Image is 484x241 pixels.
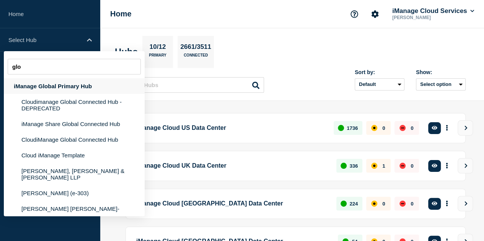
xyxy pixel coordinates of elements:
p: 0 [411,201,413,207]
button: iManage Cloud Services [391,7,476,15]
div: down [399,201,406,207]
button: More actions [442,197,452,211]
div: affected [371,201,377,207]
button: More actions [442,159,452,173]
p: 336 [350,163,358,169]
p: 0 [382,201,385,207]
div: Show: [416,69,466,75]
select: Sort by [355,78,404,91]
div: Sort by: [355,69,404,75]
p: 10/12 [147,43,169,53]
button: Support [346,6,362,22]
button: View [458,120,473,136]
button: Select option [416,78,466,91]
div: down [399,163,406,169]
div: affected [371,163,377,169]
div: iManage Global Primary Hub [4,78,145,94]
p: Select Hub [8,37,82,43]
li: [PERSON_NAME] (e-303) [4,185,145,201]
li: CloudiManage Global Connected Hub [4,132,145,147]
p: 0 [411,125,413,131]
div: up [341,163,347,169]
p: iManage Cloud UK Data Center [136,159,328,173]
button: View [458,196,473,211]
div: down [399,125,406,131]
p: Primary [149,53,166,61]
p: 1736 [347,125,358,131]
p: 0 [411,163,413,169]
li: [PERSON_NAME] [PERSON_NAME]-[GEOGRAPHIC_DATA] (e-1053) [4,201,145,223]
p: iManage Cloud [GEOGRAPHIC_DATA] Data Center [136,197,328,211]
p: Connected [184,53,208,61]
button: More actions [442,121,452,135]
div: up [338,125,344,131]
li: iManage Share Global Connected Hub [4,116,145,132]
input: Search Hubs [119,77,264,93]
li: [PERSON_NAME], [PERSON_NAME] & [PERSON_NAME] LLP [4,163,145,185]
button: Account settings [367,6,383,22]
h1: Home [110,10,132,18]
p: 2661/3511 [178,43,214,53]
p: iManage Cloud US Data Center [136,121,325,135]
p: 224 [350,201,358,207]
p: 0 [382,125,385,131]
div: up [341,201,347,207]
p: 1 [382,163,385,169]
p: [PERSON_NAME] [391,15,470,20]
h2: Hubs [115,47,138,57]
li: Cloudimanage Global Connected Hub - DEPRECATED [4,94,145,116]
button: View [458,158,473,173]
li: Cloud iManage Template [4,147,145,163]
div: affected [371,125,377,131]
